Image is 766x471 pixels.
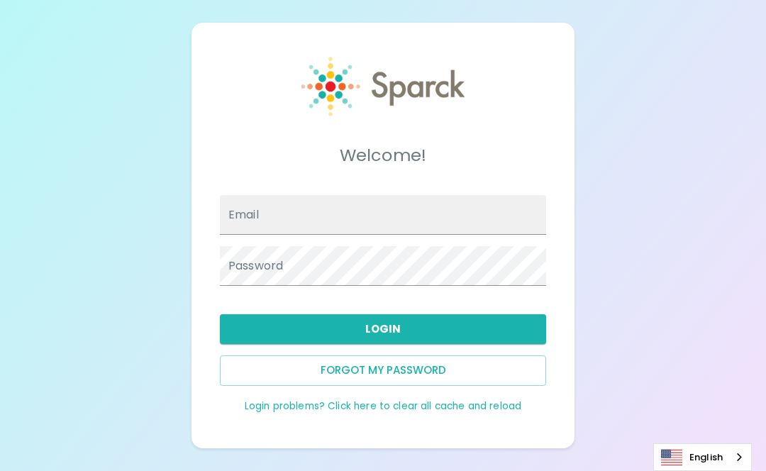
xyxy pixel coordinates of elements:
aside: Language selected: English [653,443,752,471]
img: Sparck logo [301,57,465,116]
button: Login [220,314,546,344]
div: Language [653,443,752,471]
h5: Welcome! [220,144,546,167]
button: Forgot my password [220,355,546,385]
a: English [654,444,751,470]
a: Login problems? Click here to clear all cache and reload [245,399,521,413]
